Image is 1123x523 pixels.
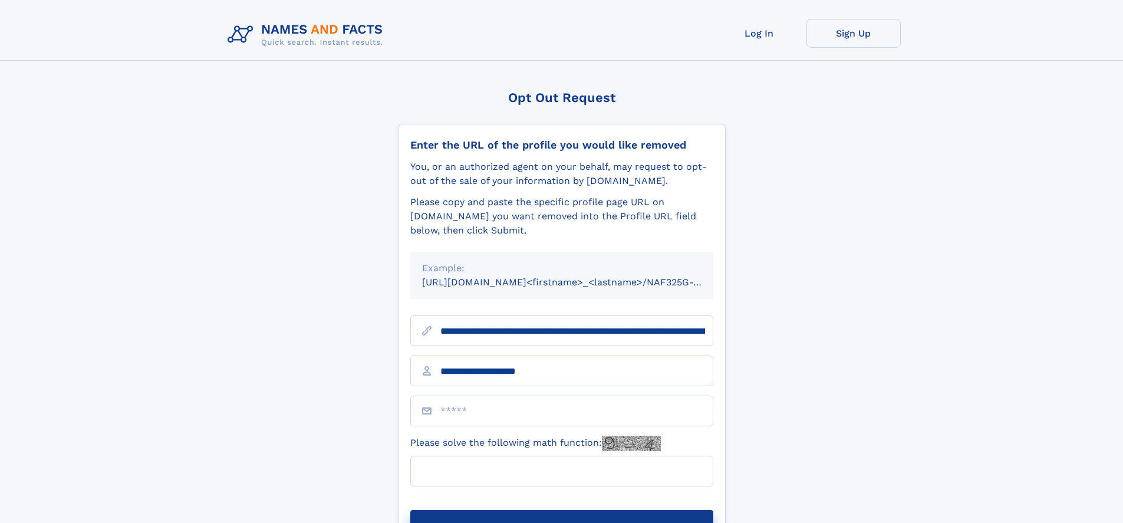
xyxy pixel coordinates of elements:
[422,277,736,288] small: [URL][DOMAIN_NAME]<firstname>_<lastname>/NAF325G-xxxxxxxx
[410,436,661,451] label: Please solve the following math function:
[410,139,713,152] div: Enter the URL of the profile you would like removed
[410,195,713,238] div: Please copy and paste the specific profile page URL on [DOMAIN_NAME] you want removed into the Pr...
[410,160,713,188] div: You, or an authorized agent on your behalf, may request to opt-out of the sale of your informatio...
[806,19,901,48] a: Sign Up
[422,261,702,275] div: Example:
[223,19,393,51] img: Logo Names and Facts
[398,90,726,105] div: Opt Out Request
[712,19,806,48] a: Log In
